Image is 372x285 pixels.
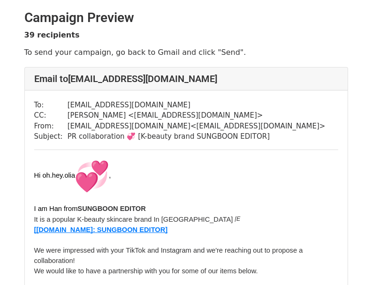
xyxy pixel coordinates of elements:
[34,121,68,132] td: From:
[68,131,326,142] td: PR collaboration 💞 [K-beauty brand SUNGBOON EDITOR]
[34,247,305,264] span: We were impressed with your TikTok and Instagram and we're reaching out to propose a collaboration!
[75,159,109,193] img: 💞
[34,110,68,121] td: CC:
[34,172,111,179] span: Hi oh.hey.olia ,
[68,110,326,121] td: [PERSON_NAME] < [EMAIL_ADDRESS][DOMAIN_NAME] >
[68,121,326,132] td: [EMAIL_ADDRESS][DOMAIN_NAME] < [EMAIL_ADDRESS][DOMAIN_NAME] >
[34,100,68,111] td: To:
[34,225,168,234] a: ​[[DOMAIN_NAME]: SUNGBOON EDITOR]
[34,131,68,142] td: Subject:
[24,30,80,39] strong: 39 recipients
[77,205,146,212] span: SUNGBOON EDITOR
[34,226,168,233] span: ​[[DOMAIN_NAME]: SUNGBOON EDITOR]
[34,205,78,212] span: I am Han from
[34,267,258,275] span: We would like to have a partnership with you for some of our items below.
[34,216,235,223] span: It is a popular K-beauty skincare brand In [GEOGRAPHIC_DATA] ​
[34,73,338,84] h4: Email to [EMAIL_ADDRESS][DOMAIN_NAME]
[68,100,326,111] td: [EMAIL_ADDRESS][DOMAIN_NAME]
[24,47,348,57] p: To send your campaign, go back to Gmail and click "Send".
[24,10,348,26] h2: Campaign Preview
